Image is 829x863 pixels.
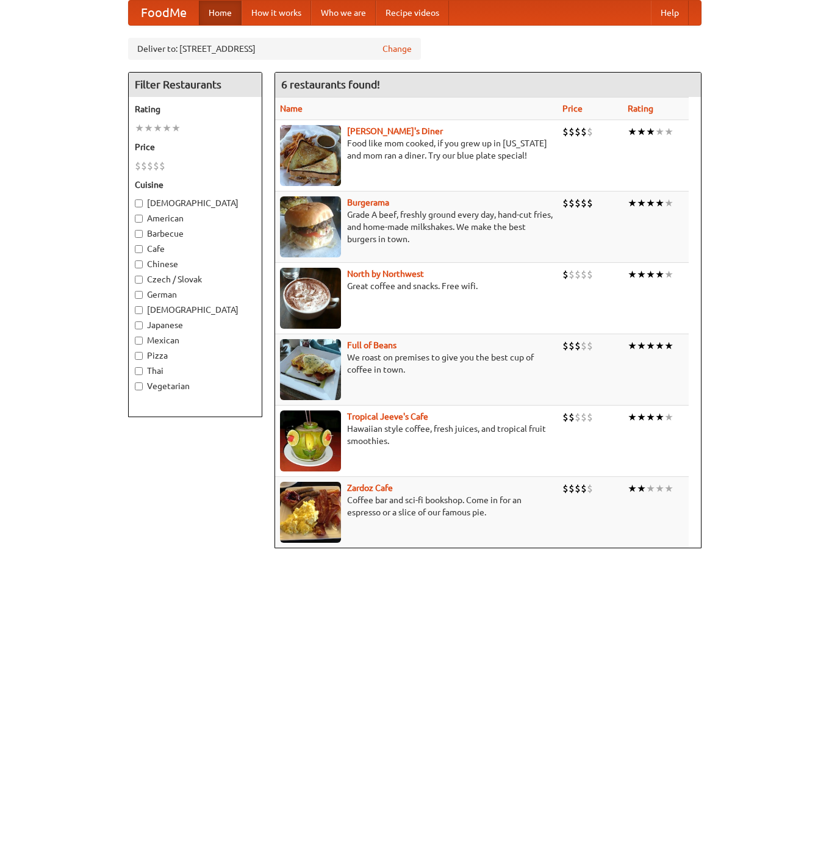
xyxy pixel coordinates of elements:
[637,482,646,495] li: ★
[646,339,655,353] li: ★
[135,273,256,285] label: Czech / Slovak
[655,339,664,353] li: ★
[562,104,583,113] a: Price
[646,196,655,210] li: ★
[135,288,256,301] label: German
[144,121,153,135] li: ★
[562,410,569,424] li: $
[135,337,143,345] input: Mexican
[664,268,673,281] li: ★
[141,159,147,173] li: $
[280,125,341,186] img: sallys.jpg
[135,159,141,173] li: $
[135,230,143,238] input: Barbecue
[280,339,341,400] img: beans.jpg
[646,482,655,495] li: ★
[129,1,199,25] a: FoodMe
[135,141,256,153] h5: Price
[575,410,581,424] li: $
[569,125,575,138] li: $
[199,1,242,25] a: Home
[135,197,256,209] label: [DEMOGRAPHIC_DATA]
[280,494,553,518] p: Coffee bar and sci-fi bookshop. Come in for an espresso or a slice of our famous pie.
[280,423,553,447] p: Hawaiian style coffee, fresh juices, and tropical fruit smoothies.
[587,410,593,424] li: $
[581,410,587,424] li: $
[280,268,341,329] img: north.jpg
[646,410,655,424] li: ★
[587,268,593,281] li: $
[347,340,397,350] a: Full of Beans
[664,410,673,424] li: ★
[347,483,393,493] a: Zardoz Cafe
[587,125,593,138] li: $
[664,482,673,495] li: ★
[280,196,341,257] img: burgerama.jpg
[311,1,376,25] a: Who we are
[664,339,673,353] li: ★
[135,306,143,314] input: [DEMOGRAPHIC_DATA]
[628,196,637,210] li: ★
[135,291,143,299] input: German
[135,367,143,375] input: Thai
[581,196,587,210] li: $
[135,382,143,390] input: Vegetarian
[135,179,256,191] h5: Cuisine
[171,121,181,135] li: ★
[281,79,380,90] ng-pluralize: 6 restaurants found!
[562,268,569,281] li: $
[575,268,581,281] li: $
[628,104,653,113] a: Rating
[562,339,569,353] li: $
[347,412,428,421] a: Tropical Jeeve's Cafe
[655,268,664,281] li: ★
[637,268,646,281] li: ★
[637,339,646,353] li: ★
[135,215,143,223] input: American
[562,196,569,210] li: $
[376,1,449,25] a: Recipe videos
[347,126,443,136] b: [PERSON_NAME]'s Diner
[147,159,153,173] li: $
[664,196,673,210] li: ★
[242,1,311,25] a: How it works
[129,73,262,97] h4: Filter Restaurants
[637,410,646,424] li: ★
[153,159,159,173] li: $
[628,125,637,138] li: ★
[569,196,575,210] li: $
[664,125,673,138] li: ★
[135,349,256,362] label: Pizza
[587,482,593,495] li: $
[280,209,553,245] p: Grade A beef, freshly ground every day, hand-cut fries, and home-made milkshakes. We make the bes...
[628,482,637,495] li: ★
[569,268,575,281] li: $
[655,482,664,495] li: ★
[569,339,575,353] li: $
[587,196,593,210] li: $
[581,482,587,495] li: $
[135,199,143,207] input: [DEMOGRAPHIC_DATA]
[135,121,144,135] li: ★
[347,198,389,207] a: Burgerama
[280,482,341,543] img: zardoz.jpg
[280,410,341,471] img: jeeves.jpg
[135,319,256,331] label: Japanese
[581,125,587,138] li: $
[280,280,553,292] p: Great coffee and snacks. Free wifi.
[347,269,424,279] a: North by Northwest
[382,43,412,55] a: Change
[575,339,581,353] li: $
[135,304,256,316] label: [DEMOGRAPHIC_DATA]
[135,260,143,268] input: Chinese
[651,1,689,25] a: Help
[646,268,655,281] li: ★
[135,212,256,224] label: American
[637,125,646,138] li: ★
[135,103,256,115] h5: Rating
[135,365,256,377] label: Thai
[280,351,553,376] p: We roast on premises to give you the best cup of coffee in town.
